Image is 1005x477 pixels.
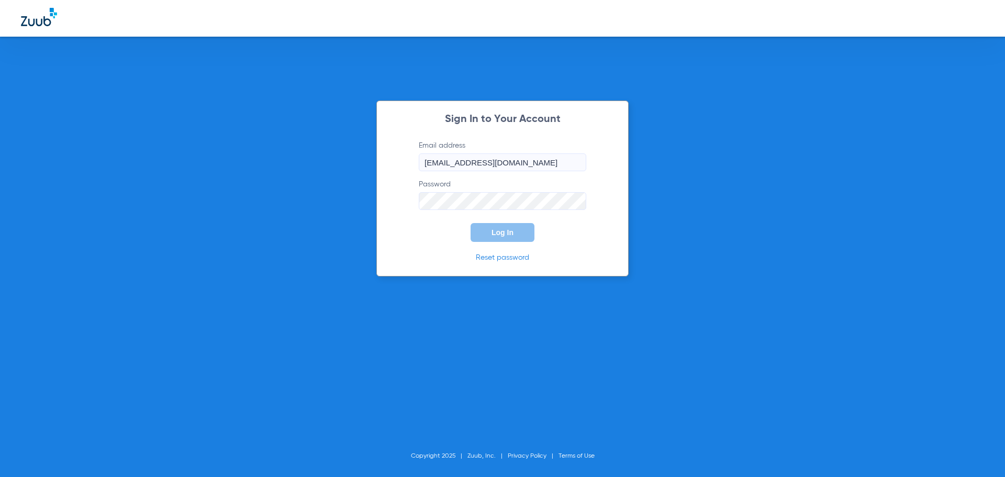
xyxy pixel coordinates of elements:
[419,153,586,171] input: Email address
[476,254,529,261] a: Reset password
[419,179,586,210] label: Password
[559,453,595,459] a: Terms of Use
[467,451,508,461] li: Zuub, Inc.
[471,223,534,242] button: Log In
[419,140,586,171] label: Email address
[411,451,467,461] li: Copyright 2025
[492,228,513,237] span: Log In
[419,192,586,210] input: Password
[21,8,57,26] img: Zuub Logo
[508,453,546,459] a: Privacy Policy
[403,114,602,125] h2: Sign In to Your Account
